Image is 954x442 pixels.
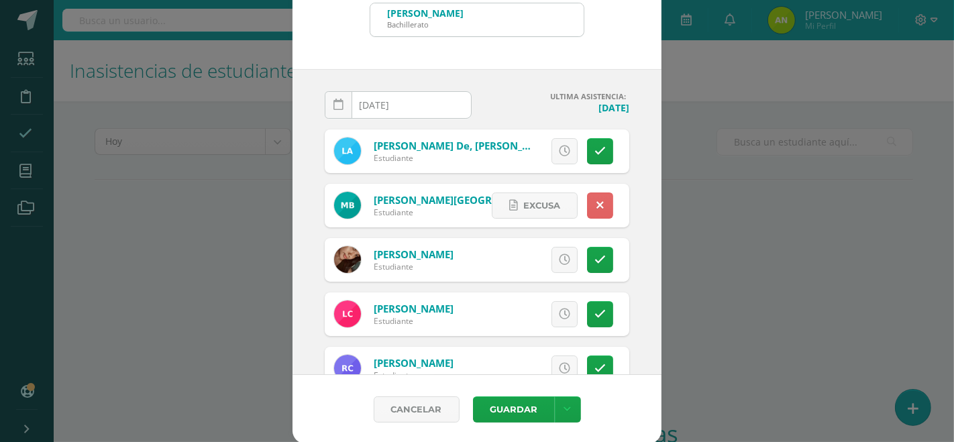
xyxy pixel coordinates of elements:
[387,7,464,19] div: [PERSON_NAME]
[374,396,460,423] a: Cancelar
[374,315,454,327] div: Estudiante
[370,3,584,36] input: Busca un grado o sección aquí...
[334,355,361,382] img: c1be5db3c53bb849ebfa8b1a8c951bfb.png
[374,207,535,218] div: Estudiante
[473,396,555,423] button: Guardar
[374,193,556,207] a: [PERSON_NAME][GEOGRAPHIC_DATA]
[523,193,560,218] span: Excusa
[334,246,361,273] img: e5ca43410b9899f1efdfb4ca279d7526.png
[374,370,454,381] div: Estudiante
[374,356,454,370] a: [PERSON_NAME]
[334,137,361,164] img: 574752f7b655b17dba0b14621c4b5315.png
[334,192,361,219] img: eb884a420e897f644919cc52c2d2fad5.png
[482,91,629,101] h4: ULTIMA ASISTENCIA:
[387,19,464,30] div: Bachillerato
[374,247,454,261] a: [PERSON_NAME]
[482,101,629,114] h4: [DATE]
[334,300,361,327] img: e4e4dfc937c041508c137af92ec9f0d1.png
[492,192,578,219] a: Excusa
[374,139,555,152] a: [PERSON_NAME] de, [PERSON_NAME]
[325,92,471,118] input: Fecha de Inasistencia
[374,261,454,272] div: Estudiante
[374,152,535,164] div: Estudiante
[374,302,454,315] a: [PERSON_NAME]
